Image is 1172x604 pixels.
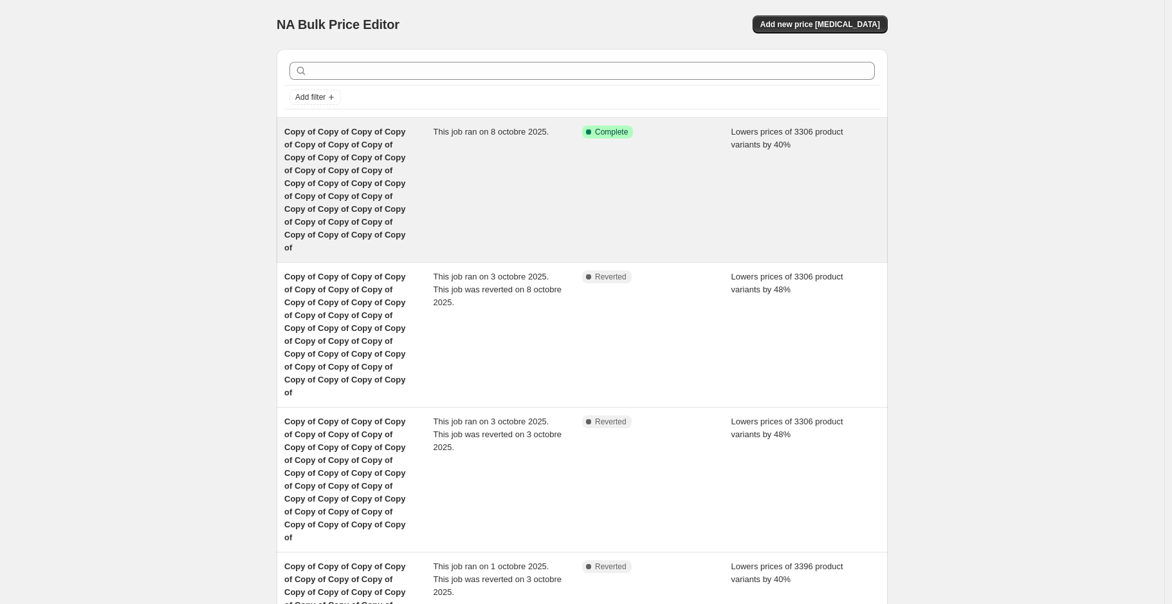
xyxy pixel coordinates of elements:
[289,90,341,105] button: Add filter
[731,272,843,294] span: Lowers prices of 3306 product variants by 48%
[753,15,888,33] button: Add new price [MEDICAL_DATA]
[434,562,562,597] span: This job ran on 1 octobre 2025. This job was reverted on 3 octobre 2025.
[731,417,843,439] span: Lowers prices of 3306 product variants by 48%
[595,127,628,137] span: Complete
[731,562,843,584] span: Lowers prices of 3396 product variants by 40%
[731,127,843,149] span: Lowers prices of 3306 product variants by 40%
[284,417,405,542] span: Copy of Copy of Copy of Copy of Copy of Copy of Copy of Copy of Copy of Copy of Copy of Copy of C...
[434,272,562,307] span: This job ran on 3 octobre 2025. This job was reverted on 8 octobre 2025.
[760,19,880,30] span: Add new price [MEDICAL_DATA]
[284,272,405,397] span: Copy of Copy of Copy of Copy of Copy of Copy of Copy of Copy of Copy of Copy of Copy of Copy of C...
[434,127,549,137] span: This job ran on 8 octobre 2025.
[295,92,325,102] span: Add filter
[595,417,627,427] span: Reverted
[595,272,627,282] span: Reverted
[277,17,399,32] span: NA Bulk Price Editor
[284,127,405,252] span: Copy of Copy of Copy of Copy of Copy of Copy of Copy of Copy of Copy of Copy of Copy of Copy of C...
[434,417,562,452] span: This job ran on 3 octobre 2025. This job was reverted on 3 octobre 2025.
[595,562,627,572] span: Reverted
